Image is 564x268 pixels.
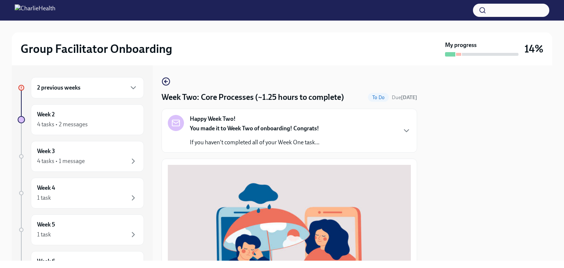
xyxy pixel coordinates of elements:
a: Week 24 tasks • 2 messages [18,104,144,135]
div: 1 task [37,231,51,239]
a: Week 51 task [18,214,144,245]
div: 2 previous weeks [31,77,144,98]
h6: Week 2 [37,111,55,119]
strong: My progress [445,41,477,49]
span: To Do [368,95,389,100]
strong: [DATE] [401,94,417,101]
div: 4 tasks • 2 messages [37,120,88,128]
a: Week 34 tasks • 1 message [18,141,144,172]
strong: You made it to Week Two of onboarding! Congrats! [190,125,319,132]
img: CharlieHealth [15,4,55,16]
h2: Group Facilitator Onboarding [21,41,172,56]
h6: 2 previous weeks [37,84,80,92]
h6: Week 5 [37,221,55,229]
h3: 14% [524,42,543,55]
h6: Week 3 [37,147,55,155]
p: If you haven't completed all of your Week One task... [190,138,319,146]
h6: Week 4 [37,184,55,192]
span: September 16th, 2025 09:00 [392,94,417,101]
strong: Happy Week Two! [190,115,236,123]
a: Week 41 task [18,178,144,209]
div: 4 tasks • 1 message [37,157,85,165]
span: Due [392,94,417,101]
div: 1 task [37,194,51,202]
h4: Week Two: Core Processes (~1.25 hours to complete) [162,92,344,103]
h6: Week 6 [37,257,55,265]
